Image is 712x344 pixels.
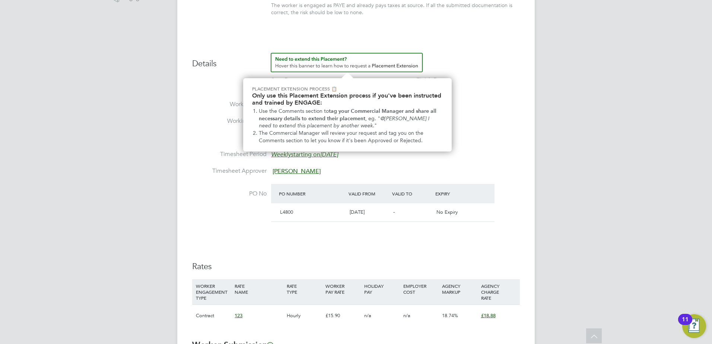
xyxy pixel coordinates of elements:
strong: tag your Commercial Manager and share all necessary details to extend their placement [259,108,438,122]
div: Hourly [285,305,324,327]
span: n/a [364,312,371,319]
div: Start Date [271,76,297,84]
div: PO Number [277,187,347,200]
div: AGENCY MARKUP [440,279,479,299]
span: " [374,122,377,129]
div: Need to extend this Placement? Hover this banner. [243,78,452,152]
span: - [393,209,395,215]
h3: Rates [192,261,520,272]
div: EMPLOYER COST [401,279,440,299]
div: WORKER ENGAGEMENT TYPE [194,279,233,305]
div: AGENCY CHARGE RATE [479,279,518,305]
button: How to extend a Placement? [271,53,423,72]
h2: Only use this Placement Extension process if you've been instructed and trained by ENGAGE: [252,92,443,106]
div: WORKER PAY RATE [324,279,362,299]
div: Contract [194,305,233,327]
span: 123 [235,312,242,319]
label: Timesheet Approver [192,167,267,175]
span: [DATE] [350,209,365,215]
span: 18.74% [442,312,458,319]
span: L4800 [280,209,293,215]
div: RATE TYPE [285,279,324,299]
div: 11 [682,319,689,329]
div: RATE NAME [233,279,285,299]
em: [DATE] [320,151,338,158]
p: Placement Extension Process 📋 [252,86,443,92]
li: The Commercial Manager will review your request and tag you on the Comments section to let you kn... [259,130,443,144]
div: Expiry [433,187,477,200]
label: Working Hours [192,117,267,125]
div: HOLIDAY PAY [362,279,401,299]
span: starting on [271,151,338,158]
span: No Expiry [436,209,458,215]
span: £18.88 [481,312,496,319]
label: Working Days [192,101,267,108]
span: [PERSON_NAME] [273,168,321,175]
button: Open Resource Center, 11 new notifications [682,314,706,338]
div: The worker is engaged as PAYE and already pays taxes at source. If all the submitted documentatio... [271,2,520,15]
h3: Details [192,53,520,69]
div: £15.90 [324,305,362,327]
span: n/a [403,312,410,319]
span: Use the Comments section to [259,108,329,114]
em: Weekly [271,151,291,158]
div: Finish Date [416,76,446,84]
div: Valid To [390,187,434,200]
label: PO No [192,190,267,198]
em: @[PERSON_NAME] I need to extend this placement by another week. [259,115,431,129]
label: Timesheet Period [192,150,267,158]
span: , eg. " [365,115,380,122]
label: Breaks [192,134,267,141]
div: Valid From [347,187,390,200]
